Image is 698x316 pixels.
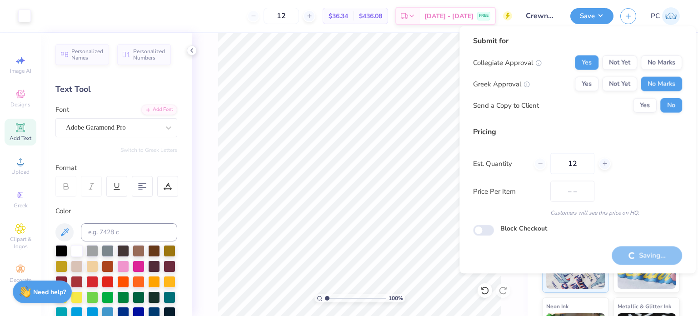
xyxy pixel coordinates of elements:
span: Metallic & Glitter Ink [618,301,671,311]
button: Yes [633,98,657,113]
label: Est. Quantity [473,158,527,169]
button: Yes [575,55,598,70]
button: Yes [575,77,598,91]
button: Save [570,8,613,24]
span: Personalized Numbers [133,48,165,61]
span: Personalized Names [71,48,104,61]
button: No [660,98,682,113]
span: Add Text [10,135,31,142]
input: e.g. 7428 c [81,223,177,241]
span: PC [651,11,660,21]
span: $436.08 [359,11,382,21]
span: FREE [479,13,489,19]
div: Submit for [473,35,682,46]
button: Not Yet [602,77,637,91]
div: Greek Approval [473,79,530,89]
span: 100 % [389,294,403,302]
span: $36.34 [329,11,348,21]
span: [DATE] - [DATE] [424,11,474,21]
a: PC [651,7,680,25]
button: Not Yet [602,55,637,70]
span: Upload [11,168,30,176]
img: Priyanka Choudhary [662,7,680,25]
button: Switch to Greek Letters [120,146,177,154]
label: Price Per Item [473,186,543,196]
label: Font [55,105,69,115]
div: Format [55,163,178,173]
div: Add Font [141,105,177,115]
strong: Need help? [33,288,66,296]
div: Pricing [473,126,682,137]
label: Block Checkout [500,224,547,233]
input: – – [264,8,299,24]
span: Designs [10,101,30,108]
span: Image AI [10,67,31,75]
span: Clipart & logos [5,236,36,250]
div: Color [55,206,177,216]
span: Greek [14,202,28,209]
button: No Marks [641,77,682,91]
span: Decorate [10,276,31,284]
input: Untitled Design [519,7,563,25]
div: Send a Copy to Client [473,100,539,110]
button: No Marks [641,55,682,70]
input: – – [550,153,594,174]
div: Customers will see this price on HQ. [473,209,682,217]
div: Text Tool [55,83,177,95]
span: Neon Ink [546,301,568,311]
div: Collegiate Approval [473,57,542,68]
